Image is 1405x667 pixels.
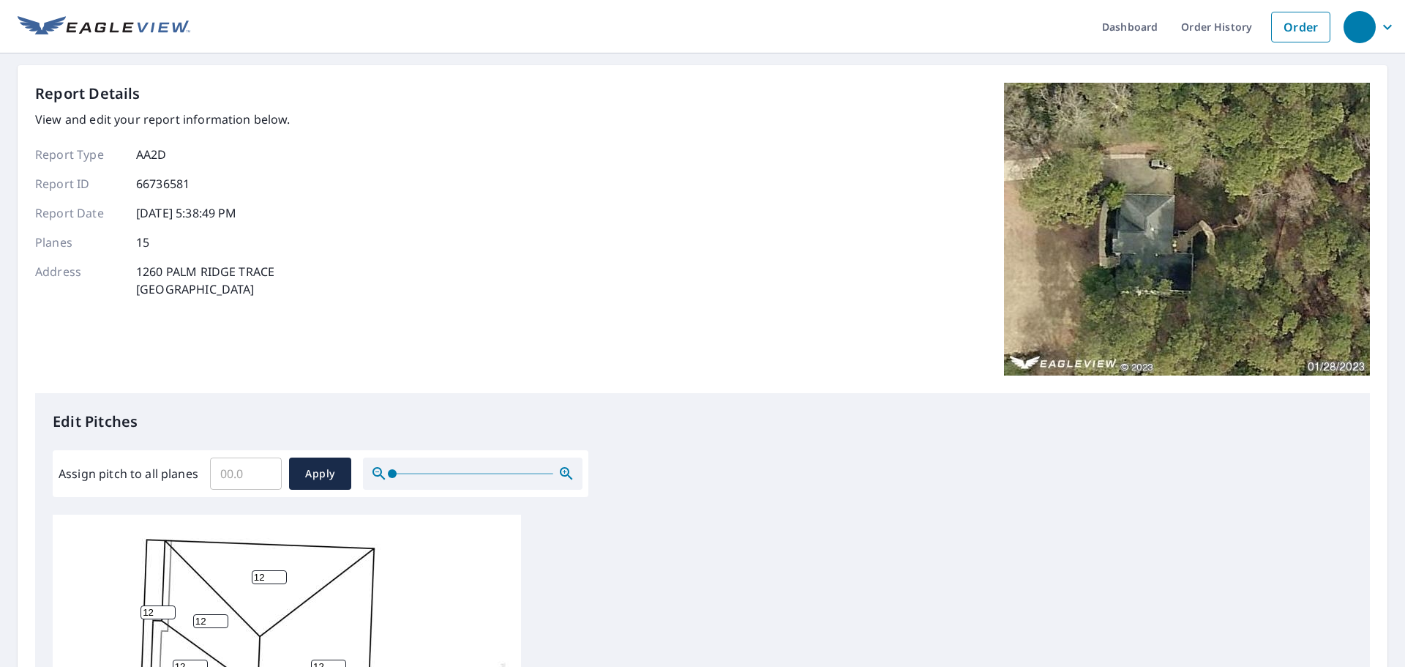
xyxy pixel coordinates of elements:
[136,175,190,193] p: 66736581
[35,234,123,251] p: Planes
[301,465,340,483] span: Apply
[35,263,123,298] p: Address
[1004,83,1370,376] img: Top image
[136,146,167,163] p: AA2D
[289,458,351,490] button: Apply
[53,411,1352,433] p: Edit Pitches
[1271,12,1330,42] a: Order
[35,175,123,193] p: Report ID
[136,234,149,251] p: 15
[35,111,291,128] p: View and edit your report information below.
[136,204,237,222] p: [DATE] 5:38:49 PM
[59,465,198,482] label: Assign pitch to all planes
[35,83,140,105] p: Report Details
[35,146,123,163] p: Report Type
[35,204,123,222] p: Report Date
[210,453,282,494] input: 00.0
[18,16,190,38] img: EV Logo
[136,263,274,298] p: 1260 PALM RIDGE TRACE [GEOGRAPHIC_DATA]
